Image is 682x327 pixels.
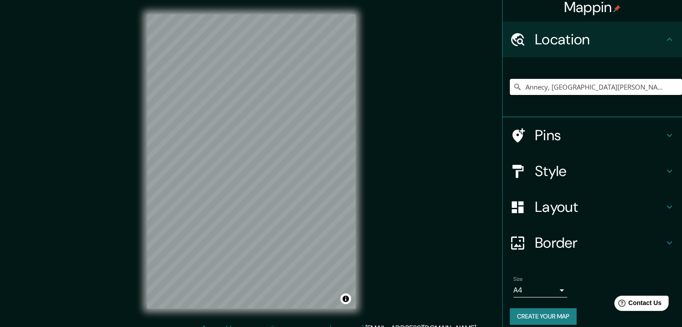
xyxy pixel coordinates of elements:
h4: Style [535,162,664,180]
label: Size [513,275,523,283]
button: Toggle attribution [340,293,351,304]
h4: Pins [535,126,664,144]
h4: Layout [535,198,664,216]
h4: Location [535,30,664,48]
div: Pins [503,117,682,153]
div: Location [503,22,682,57]
h4: Border [535,234,664,252]
canvas: Map [147,14,356,309]
img: pin-icon.png [613,5,621,12]
div: Style [503,153,682,189]
div: A4 [513,283,567,297]
div: Layout [503,189,682,225]
iframe: Help widget launcher [602,292,672,317]
button: Create your map [510,308,577,325]
div: Border [503,225,682,261]
input: Pick your city or area [510,79,682,95]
